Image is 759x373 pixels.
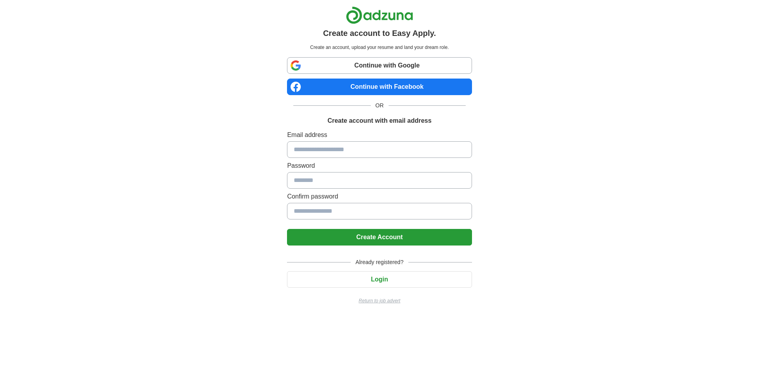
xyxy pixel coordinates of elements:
[346,6,413,24] img: Adzuna logo
[287,161,472,171] label: Password
[287,271,472,288] button: Login
[287,130,472,140] label: Email address
[327,116,431,126] h1: Create account with email address
[287,297,472,304] a: Return to job advert
[287,192,472,201] label: Confirm password
[371,101,389,110] span: OR
[287,57,472,74] a: Continue with Google
[287,276,472,283] a: Login
[289,44,470,51] p: Create an account, upload your resume and land your dream role.
[323,27,436,39] h1: Create account to Easy Apply.
[351,258,408,266] span: Already registered?
[287,79,472,95] a: Continue with Facebook
[287,229,472,246] button: Create Account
